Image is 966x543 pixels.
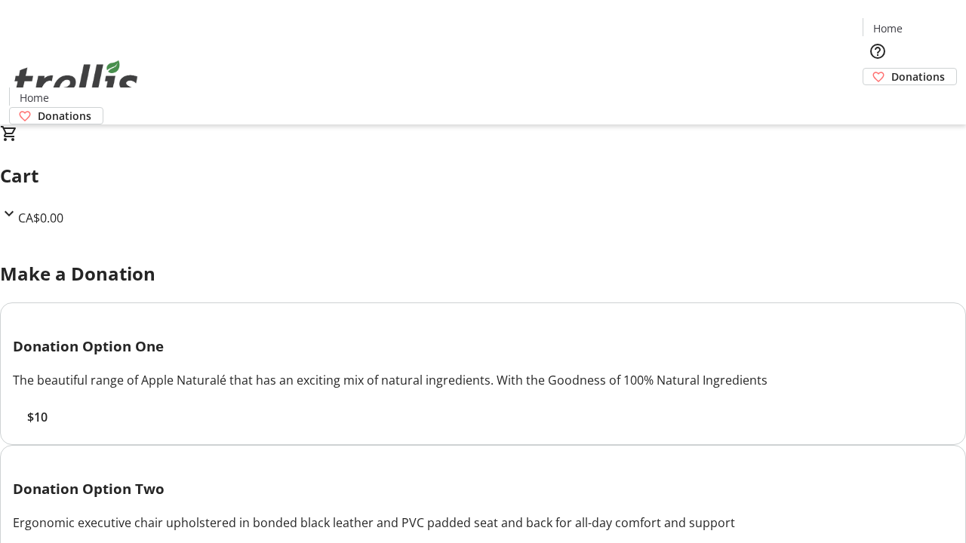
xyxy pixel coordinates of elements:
a: Home [10,90,58,106]
a: Home [863,20,912,36]
h3: Donation Option Two [13,478,953,499]
span: Donations [38,108,91,124]
span: $10 [27,408,48,426]
h3: Donation Option One [13,336,953,357]
div: The beautiful range of Apple Naturalé that has an exciting mix of natural ingredients. With the G... [13,371,953,389]
span: Home [873,20,903,36]
a: Donations [9,107,103,124]
button: $10 [13,408,61,426]
span: Home [20,90,49,106]
button: Help [863,36,893,66]
span: CA$0.00 [18,210,63,226]
div: Ergonomic executive chair upholstered in bonded black leather and PVC padded seat and back for al... [13,514,953,532]
span: Donations [891,69,945,84]
a: Donations [863,68,957,85]
img: Orient E2E Organization JdJVlxu9gs's Logo [9,44,143,119]
button: Cart [863,85,893,115]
